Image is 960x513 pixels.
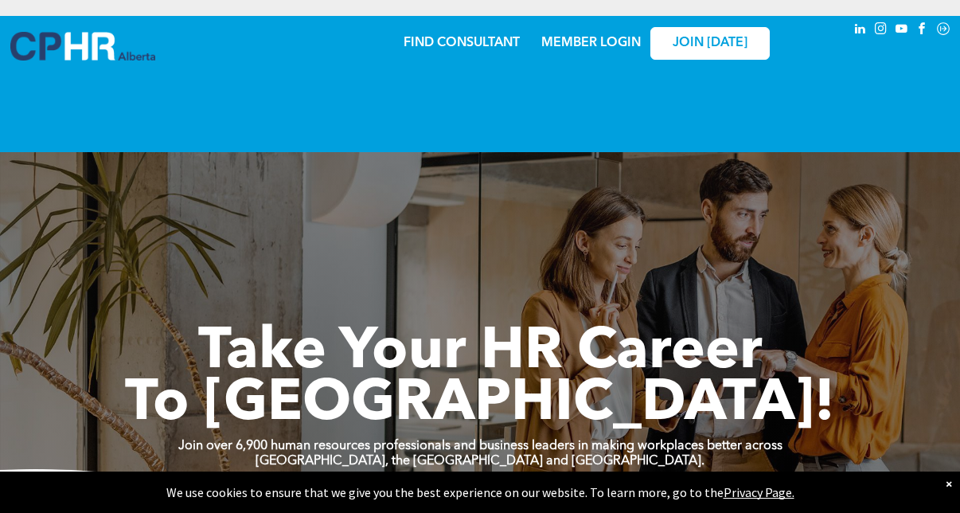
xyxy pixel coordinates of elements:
[946,476,952,491] div: Dismiss notification
[10,32,155,61] img: A blue and white logo for cp alberta
[198,324,763,382] span: Take Your HR Career
[724,484,794,500] a: Privacy Page.
[256,455,704,468] strong: [GEOGRAPHIC_DATA], the [GEOGRAPHIC_DATA] and [GEOGRAPHIC_DATA].
[178,440,782,452] strong: Join over 6,900 human resources professionals and business leaders in making workplaces better ac...
[650,27,770,60] a: JOIN [DATE]
[872,20,890,41] a: instagram
[893,20,911,41] a: youtube
[541,37,641,49] a: MEMBER LOGIN
[852,20,869,41] a: linkedin
[404,37,520,49] a: FIND CONSULTANT
[125,376,835,433] span: To [GEOGRAPHIC_DATA]!
[673,36,747,51] span: JOIN [DATE]
[914,20,931,41] a: facebook
[935,20,952,41] a: Social network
